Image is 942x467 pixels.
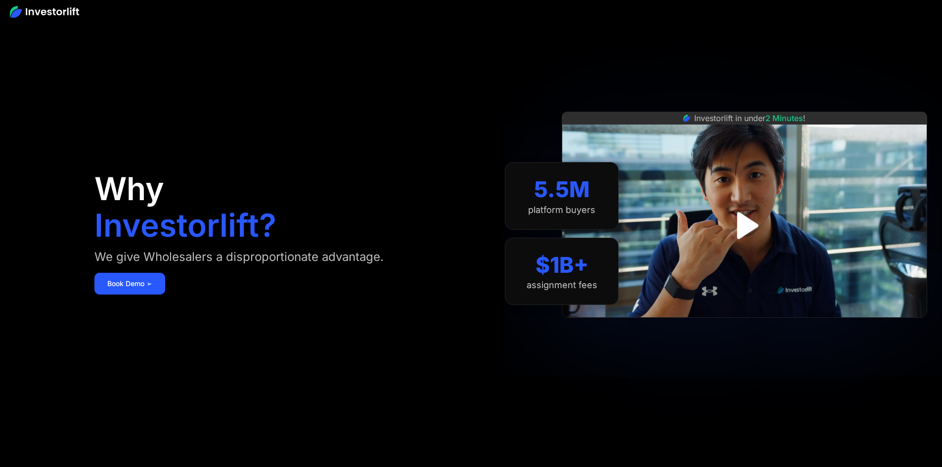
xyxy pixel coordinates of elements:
div: platform buyers [528,205,595,215]
span: 2 Minutes [765,113,803,123]
h1: Why [94,173,164,205]
h1: Investorlift? [94,210,276,241]
div: Investorlift in under ! [694,112,806,124]
a: open lightbox [722,204,766,248]
div: 5.5M [534,176,590,203]
iframe: Customer reviews powered by Trustpilot [671,323,819,335]
a: Book Demo ➢ [94,273,165,295]
div: $1B+ [536,252,588,278]
div: We give Wholesalers a disproportionate advantage. [94,249,384,265]
div: assignment fees [527,280,597,291]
